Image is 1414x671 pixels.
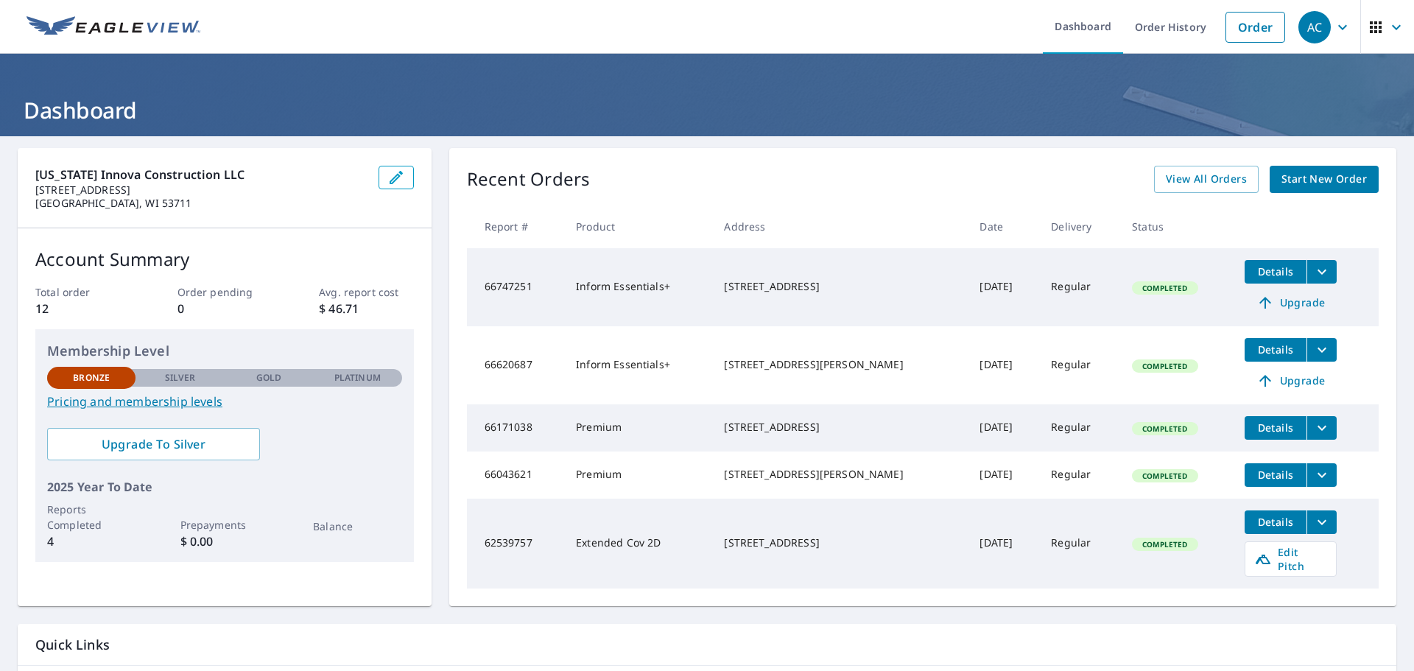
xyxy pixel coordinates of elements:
[47,502,136,533] p: Reports Completed
[968,452,1039,499] td: [DATE]
[467,499,565,589] td: 62539757
[1166,170,1247,189] span: View All Orders
[1281,170,1367,189] span: Start New Order
[319,284,413,300] p: Avg. report cost
[1039,404,1120,452] td: Regular
[35,300,130,317] p: 12
[1253,342,1298,356] span: Details
[724,279,956,294] div: [STREET_ADDRESS]
[313,519,401,534] p: Balance
[712,205,968,248] th: Address
[35,197,367,210] p: [GEOGRAPHIC_DATA], WI 53711
[47,533,136,550] p: 4
[47,428,260,460] a: Upgrade To Silver
[564,452,712,499] td: Premium
[1039,452,1120,499] td: Regular
[968,205,1039,248] th: Date
[724,467,956,482] div: [STREET_ADDRESS][PERSON_NAME]
[467,166,591,193] p: Recent Orders
[467,326,565,404] td: 66620687
[1253,421,1298,435] span: Details
[1254,545,1327,573] span: Edit Pitch
[1253,372,1328,390] span: Upgrade
[1253,515,1298,529] span: Details
[968,404,1039,452] td: [DATE]
[177,284,272,300] p: Order pending
[1253,294,1328,312] span: Upgrade
[968,248,1039,326] td: [DATE]
[35,284,130,300] p: Total order
[1133,471,1196,481] span: Completed
[1306,416,1337,440] button: filesDropdownBtn-66171038
[1253,468,1298,482] span: Details
[47,393,402,410] a: Pricing and membership levels
[1039,205,1120,248] th: Delivery
[177,300,272,317] p: 0
[564,205,712,248] th: Product
[564,248,712,326] td: Inform Essentials+
[1154,166,1259,193] a: View All Orders
[256,371,281,384] p: Gold
[968,326,1039,404] td: [DATE]
[1306,338,1337,362] button: filesDropdownBtn-66620687
[1306,260,1337,284] button: filesDropdownBtn-66747251
[47,341,402,361] p: Membership Level
[1270,166,1379,193] a: Start New Order
[1253,264,1298,278] span: Details
[1245,510,1306,534] button: detailsBtn-62539757
[59,436,248,452] span: Upgrade To Silver
[27,16,200,38] img: EV Logo
[1306,463,1337,487] button: filesDropdownBtn-66043621
[47,478,402,496] p: 2025 Year To Date
[467,404,565,452] td: 66171038
[319,300,413,317] p: $ 46.71
[18,95,1396,125] h1: Dashboard
[724,420,956,435] div: [STREET_ADDRESS]
[73,371,110,384] p: Bronze
[1133,424,1196,434] span: Completed
[968,499,1039,589] td: [DATE]
[180,533,269,550] p: $ 0.00
[1245,260,1306,284] button: detailsBtn-66747251
[165,371,196,384] p: Silver
[1245,416,1306,440] button: detailsBtn-66171038
[564,326,712,404] td: Inform Essentials+
[180,517,269,533] p: Prepayments
[35,246,414,273] p: Account Summary
[1245,541,1337,577] a: Edit Pitch
[564,404,712,452] td: Premium
[35,166,367,183] p: [US_STATE] Innova Construction LLC
[1133,283,1196,293] span: Completed
[334,371,381,384] p: Platinum
[1245,291,1337,315] a: Upgrade
[1225,12,1285,43] a: Order
[1039,248,1120,326] td: Regular
[724,535,956,550] div: [STREET_ADDRESS]
[1298,11,1331,43] div: AC
[1245,369,1337,393] a: Upgrade
[35,636,1379,654] p: Quick Links
[1133,361,1196,371] span: Completed
[1306,510,1337,534] button: filesDropdownBtn-62539757
[35,183,367,197] p: [STREET_ADDRESS]
[1245,463,1306,487] button: detailsBtn-66043621
[1245,338,1306,362] button: detailsBtn-66620687
[467,452,565,499] td: 66043621
[1039,499,1120,589] td: Regular
[467,205,565,248] th: Report #
[1039,326,1120,404] td: Regular
[1120,205,1233,248] th: Status
[564,499,712,589] td: Extended Cov 2D
[467,248,565,326] td: 66747251
[1133,539,1196,549] span: Completed
[724,357,956,372] div: [STREET_ADDRESS][PERSON_NAME]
